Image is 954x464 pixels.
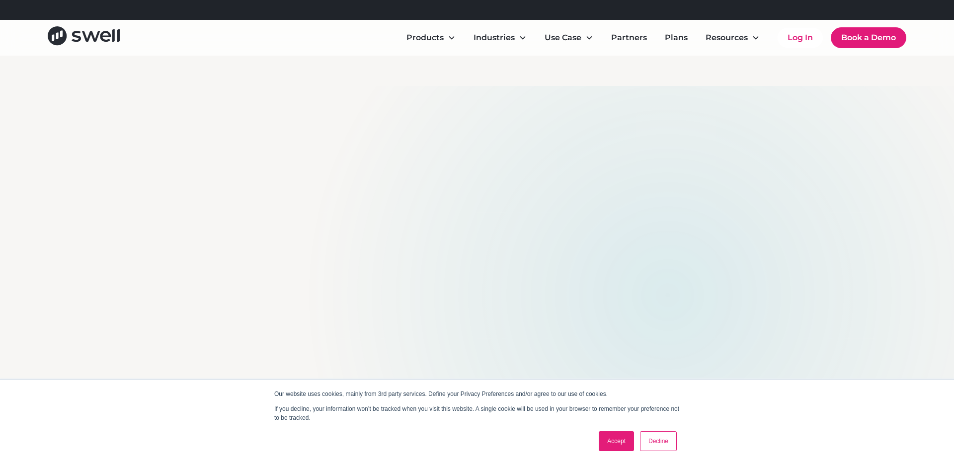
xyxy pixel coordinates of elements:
div: Industries [466,28,535,48]
a: Plans [657,28,696,48]
div: Products [398,28,464,48]
a: Decline [640,431,677,451]
a: Partners [603,28,655,48]
p: If you decline, your information won’t be tracked when you visit this website. A single cookie wi... [274,404,680,422]
a: Book a Demo [831,27,906,48]
div: Resources [698,28,768,48]
div: Industries [474,32,515,44]
div: Resources [706,32,748,44]
a: Log In [778,28,823,48]
div: Use Case [545,32,581,44]
a: home [48,26,120,49]
div: Products [406,32,444,44]
div: Use Case [537,28,601,48]
p: Our website uses cookies, mainly from 3rd party services. Define your Privacy Preferences and/or ... [274,389,680,398]
a: Accept [599,431,634,451]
